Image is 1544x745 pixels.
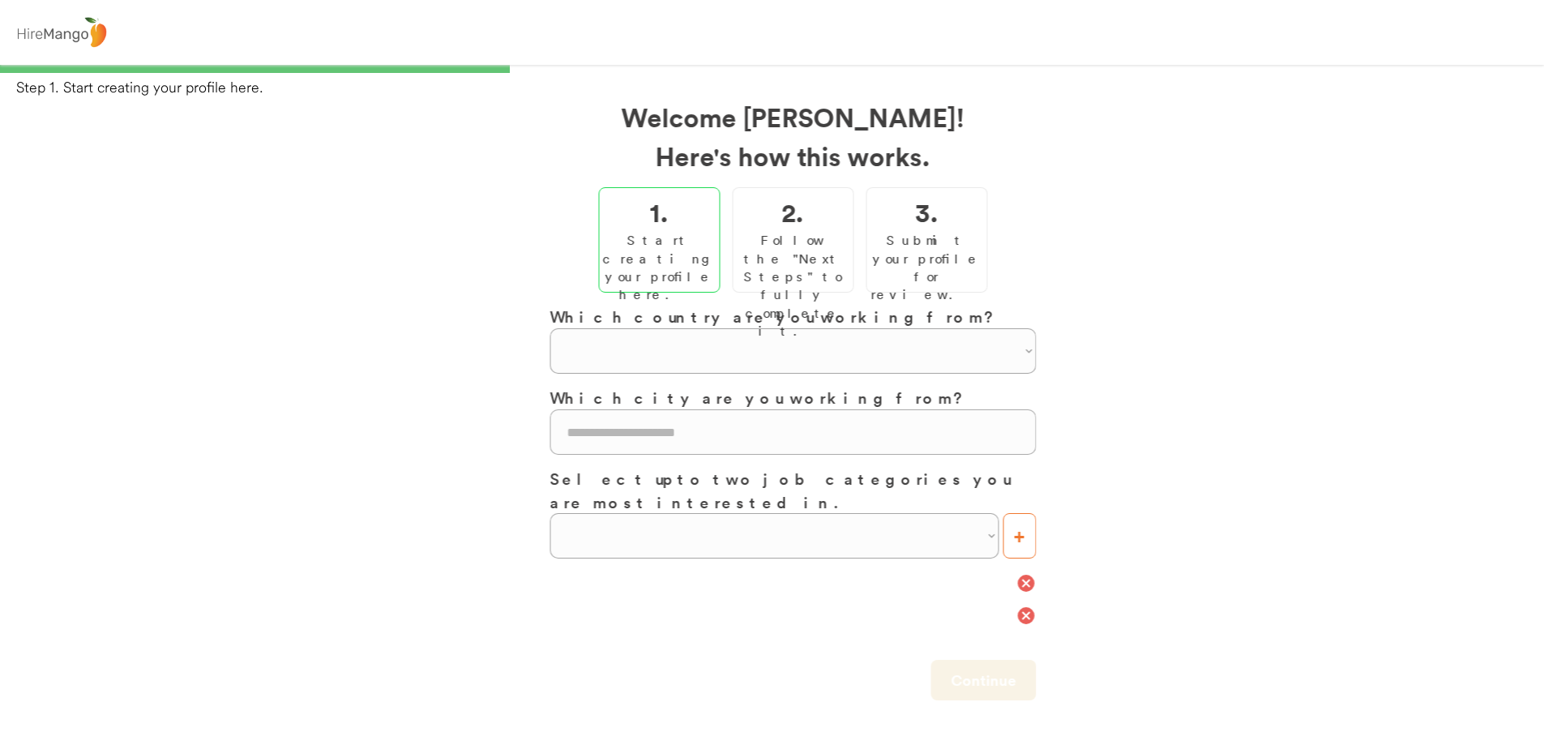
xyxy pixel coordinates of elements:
h3: Which country are you working from? [550,305,1036,328]
button: Continue [930,660,1036,700]
div: 33% [3,65,1541,73]
div: Start creating your profile here. [602,231,716,304]
h3: Which city are you working from? [550,386,1036,409]
h2: Welcome [PERSON_NAME]! Here's how this works. [550,97,1036,175]
div: Step 1. Start creating your profile here. [16,77,1544,97]
button: + [1003,513,1036,559]
div: Follow the "Next Steps" to fully complete it. [737,231,849,340]
button: cancel [1016,606,1036,626]
button: cancel [1016,573,1036,593]
h3: Select up to two job categories you are most interested in. [550,467,1036,513]
img: logo%20-%20hiremango%20gray.png [12,14,111,52]
h2: 1. [649,192,668,231]
h2: 3. [915,192,938,231]
div: Submit your profile for review. [870,231,982,304]
h2: 2. [781,192,803,231]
